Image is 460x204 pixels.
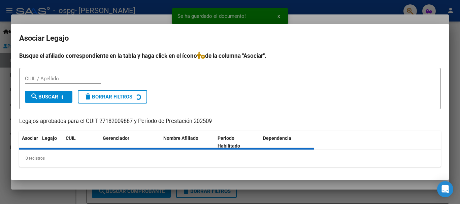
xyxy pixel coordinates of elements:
button: Borrar Filtros [78,90,147,104]
span: Periodo Habilitado [218,135,240,149]
mat-icon: search [30,92,38,100]
datatable-header-cell: Asociar [19,131,39,153]
h4: Busque el afiliado correspondiente en la tabla y haga click en el ícono de la columna "Asociar". [19,51,441,60]
p: Legajos aprobados para el CUIT 27182009887 y Período de Prestación 202509 [19,117,441,126]
datatable-header-cell: Dependencia [260,131,315,153]
span: Asociar [22,135,38,141]
datatable-header-cell: Periodo Habilitado [215,131,260,153]
datatable-header-cell: Gerenciador [100,131,161,153]
h2: Asociar Legajo [19,32,441,45]
mat-icon: delete [84,92,92,100]
div: Open Intercom Messenger [437,181,453,197]
div: 0 registros [19,150,441,167]
button: Buscar [25,91,72,103]
span: Buscar [30,94,58,100]
span: Borrar Filtros [84,94,132,100]
span: Gerenciador [103,135,129,141]
datatable-header-cell: Nombre Afiliado [161,131,215,153]
span: Dependencia [263,135,291,141]
datatable-header-cell: Legajo [39,131,63,153]
span: CUIL [66,135,76,141]
span: Legajo [42,135,57,141]
span: Nombre Afiliado [163,135,198,141]
datatable-header-cell: CUIL [63,131,100,153]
